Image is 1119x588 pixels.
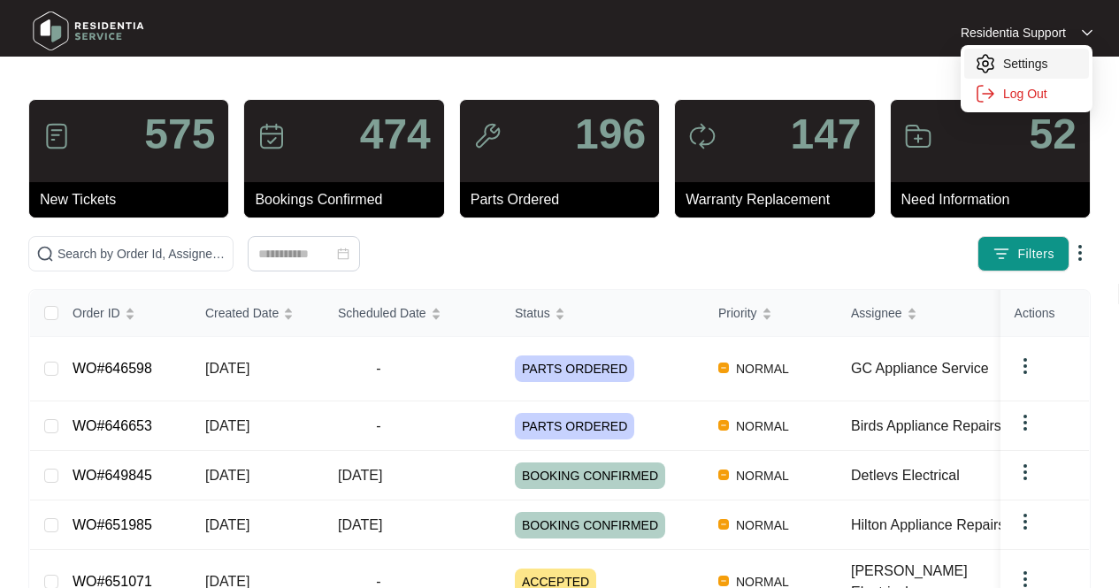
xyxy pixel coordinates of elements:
span: [DATE] [338,468,382,483]
a: WO#649845 [73,468,152,483]
img: icon [257,122,286,150]
span: Created Date [205,303,279,323]
span: [DATE] [205,418,249,433]
img: filter icon [993,245,1010,263]
img: dropdown arrow [1015,511,1036,532]
img: dropdown arrow [1015,355,1036,377]
th: Scheduled Date [324,290,501,337]
span: NORMAL [729,515,796,536]
span: Status [515,303,550,323]
img: Vercel Logo [718,363,729,373]
img: Vercel Logo [718,470,729,480]
div: Detlevs Electrical [851,465,1014,486]
p: 196 [575,113,646,156]
input: Search by Order Id, Assignee Name, Customer Name, Brand and Model [57,244,226,263]
p: Warranty Replacement [686,189,874,210]
img: search-icon [36,245,54,263]
img: residentia service logo [27,4,150,57]
img: dropdown arrow [1015,462,1036,483]
span: [DATE] [205,468,249,483]
img: dropdown arrow [1069,242,1091,263]
p: Log Out [1003,85,1078,103]
p: 52 [1030,113,1077,156]
span: NORMAL [729,358,796,379]
span: [DATE] [205,361,249,376]
th: Priority [704,290,837,337]
th: Assignee [837,290,1014,337]
p: Parts Ordered [471,189,659,210]
span: [DATE] [205,517,249,532]
span: PARTS ORDERED [515,413,634,439]
span: Assignee [851,303,902,323]
a: WO#646653 [73,418,152,433]
span: Scheduled Date [338,303,426,323]
p: Need Information [901,189,1090,210]
span: Order ID [73,303,120,323]
img: settings icon [975,83,996,104]
span: - [338,358,419,379]
img: icon [473,122,502,150]
span: NORMAL [729,416,796,437]
img: dropdown arrow [1082,28,1092,37]
p: 147 [790,113,861,156]
img: icon [688,122,717,150]
button: filter iconFilters [977,236,1069,271]
img: dropdown arrow [1015,412,1036,433]
img: settings icon [975,53,996,74]
div: Birds Appliance Repairs [851,416,1014,437]
p: 474 [360,113,431,156]
img: icon [904,122,932,150]
img: Vercel Logo [718,420,729,431]
div: Hilton Appliance Repairs [851,515,1014,536]
img: Vercel Logo [718,519,729,530]
th: Order ID [58,290,191,337]
span: Filters [1017,245,1054,263]
p: Bookings Confirmed [255,189,443,210]
p: Settings [1003,55,1078,73]
span: [DATE] [338,517,382,532]
span: PARTS ORDERED [515,355,634,382]
img: Vercel Logo [718,576,729,586]
span: BOOKING CONFIRMED [515,512,665,538]
img: icon [42,122,71,150]
span: NORMAL [729,465,796,486]
div: GC Appliance Service [851,358,1014,379]
span: - [338,416,419,437]
a: WO#646598 [73,361,152,376]
th: Status [501,290,704,337]
p: New Tickets [40,189,228,210]
span: Priority [718,303,757,323]
p: 575 [144,113,215,156]
p: Residentia Support [961,24,1066,42]
th: Created Date [191,290,324,337]
th: Actions [1000,290,1089,337]
span: BOOKING CONFIRMED [515,462,665,489]
a: WO#651985 [73,517,152,532]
